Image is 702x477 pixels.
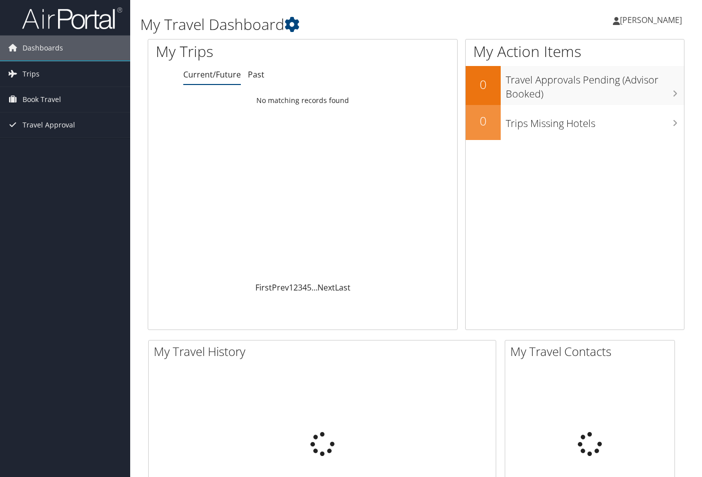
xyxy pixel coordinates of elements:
[255,282,272,293] a: First
[148,91,457,109] td: No matching records found
[466,76,501,93] h2: 0
[506,111,684,130] h3: Trips Missing Hotels
[466,66,684,104] a: 0Travel Approvals Pending (Advisor Booked)
[23,35,63,60] span: Dashboards
[154,343,496,360] h2: My Travel History
[466,41,684,62] h1: My Action Items
[510,343,674,360] h2: My Travel Contacts
[302,282,307,293] a: 4
[506,68,684,101] h3: Travel Approvals Pending (Advisor Booked)
[335,282,350,293] a: Last
[466,105,684,140] a: 0Trips Missing Hotels
[293,282,298,293] a: 2
[298,282,302,293] a: 3
[23,61,40,86] span: Trips
[23,112,75,137] span: Travel Approval
[156,41,321,62] h1: My Trips
[317,282,335,293] a: Next
[289,282,293,293] a: 1
[272,282,289,293] a: Prev
[466,112,501,129] h2: 0
[140,14,508,35] h1: My Travel Dashboard
[307,282,311,293] a: 5
[311,282,317,293] span: …
[23,87,61,112] span: Book Travel
[248,69,264,80] a: Past
[620,14,682,25] span: [PERSON_NAME]
[22,6,122,30] img: airportal-logo.png
[613,5,692,35] a: [PERSON_NAME]
[183,69,241,80] a: Current/Future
